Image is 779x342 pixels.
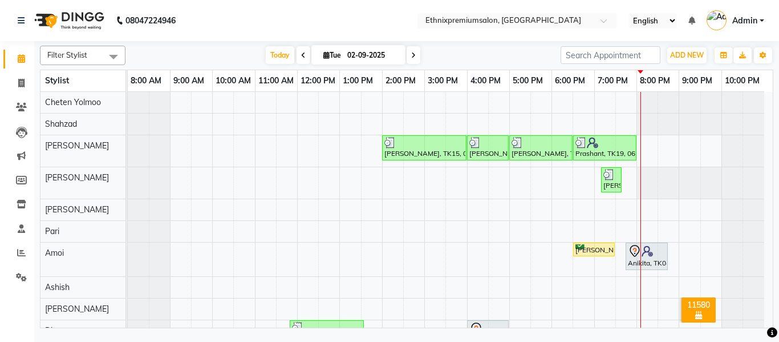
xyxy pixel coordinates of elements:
a: 1:00 PM [340,73,376,89]
img: Admin [707,10,727,30]
a: 2:00 PM [383,73,419,89]
span: Dipa [45,325,62,336]
div: Anikita, TK04, 07:45 PM-08:45 PM, Nail Extension - Gel Polish Removal([DEMOGRAPHIC_DATA]) [627,244,667,268]
img: logo [29,5,107,37]
a: 9:00 PM [679,73,715,89]
span: Pari [45,226,59,236]
div: [PERSON_NAME], TK17, 05:00 PM-06:30 PM, Haircut - Premier Men Hair Cut ,Haircut - [PERSON_NAME] Trim [510,137,571,159]
span: Admin [732,15,757,27]
input: Search Appointment [561,46,660,64]
div: [PERSON_NAME], TK07, 06:30 PM-07:30 PM, Nail Extension - Gel Polish Removal([DEMOGRAPHIC_DATA]) [574,244,614,255]
a: 11:00 AM [255,73,297,89]
div: [PERSON_NAME], TK15, 02:00 PM-04:00 PM, Haircut - Premier Women Hair Cut,Hair Colour - Root Touch... [383,137,465,159]
span: [PERSON_NAME] [45,140,109,151]
span: [PERSON_NAME] [45,204,109,215]
div: [PERSON_NAME], TK17, 04:00 PM-05:00 PM, Haircut - Premier Men Hair Cut [468,137,508,159]
b: 08047224946 [125,5,176,37]
a: 8:00 PM [637,73,673,89]
span: Ashish [45,282,70,292]
span: Tue [320,51,344,59]
a: 6:00 PM [552,73,588,89]
div: [PERSON_NAME], TK27, 07:10 PM-07:40 PM, Threading - Eye Brows,Threading- Chin [602,169,620,191]
a: 10:00 PM [722,73,762,89]
span: Cheten Yolmoo [45,97,101,107]
a: 3:00 PM [425,73,461,89]
span: [PERSON_NAME] [45,304,109,314]
span: [PERSON_NAME] [45,172,109,183]
input: 2025-09-02 [344,47,401,64]
div: 11580 [684,300,713,310]
a: 12:00 PM [298,73,338,89]
button: ADD NEW [667,47,707,63]
div: Prashant, TK19, 06:30 PM-08:00 PM, Haircut - Premier Men Hair Cut ,Haircut - [PERSON_NAME] Trim [574,137,635,159]
span: ADD NEW [670,51,704,59]
a: 9:00 AM [171,73,207,89]
span: Shahzad [45,119,77,129]
a: 4:00 PM [468,73,504,89]
a: 8:00 AM [128,73,164,89]
a: 5:00 PM [510,73,546,89]
a: 10:00 AM [213,73,254,89]
span: Today [266,46,294,64]
a: 7:00 PM [595,73,631,89]
span: Filter Stylist [47,50,87,59]
span: Stylist [45,75,69,86]
span: Amoi [45,248,64,258]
